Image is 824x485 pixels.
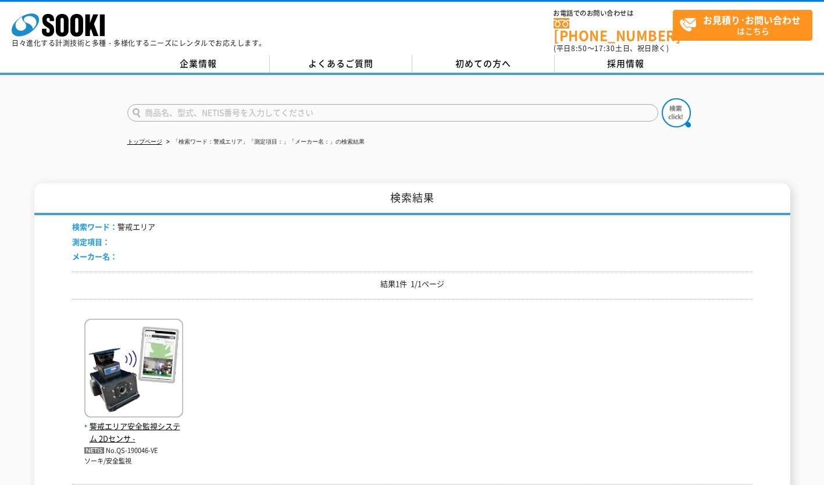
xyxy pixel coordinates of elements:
[555,55,697,73] a: 採用情報
[72,251,117,262] span: メーカー名：
[84,420,183,445] span: 警戒エリア安全監視システム 2Dセンサ -
[84,408,183,444] a: 警戒エリア安全監視システム 2Dセンサ -
[34,183,790,215] h1: 検索結果
[594,43,615,54] span: 17:30
[84,319,183,420] img: -
[554,18,673,42] a: [PHONE_NUMBER]
[554,10,673,17] span: お電話でのお問い合わせは
[127,138,162,145] a: トップページ
[127,104,658,122] input: 商品名、型式、NETIS番号を入力してください
[84,445,183,457] p: No.QS-190046-VE
[554,43,669,54] span: (平日 ～ 土日、祝日除く)
[412,55,555,73] a: 初めての方へ
[270,55,412,73] a: よくあるご質問
[673,10,812,41] a: お見積り･お問い合わせはこちら
[679,10,812,40] span: はこちら
[127,55,270,73] a: 企業情報
[72,221,155,233] li: 警戒エリア
[703,13,801,27] strong: お見積り･お問い合わせ
[164,136,365,148] li: 「検索ワード：警戒エリア」「測定項目：」「メーカー名：」の検索結果
[455,57,511,70] span: 初めての方へ
[72,221,117,232] span: 検索ワード：
[72,236,110,247] span: 測定項目：
[662,98,691,127] img: btn_search.png
[72,278,752,290] p: 結果1件 1/1ページ
[12,40,266,47] p: 日々進化する計測技術と多種・多様化するニーズにレンタルでお応えします。
[571,43,587,54] span: 8:50
[84,457,183,466] p: ソーキ/安全監視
